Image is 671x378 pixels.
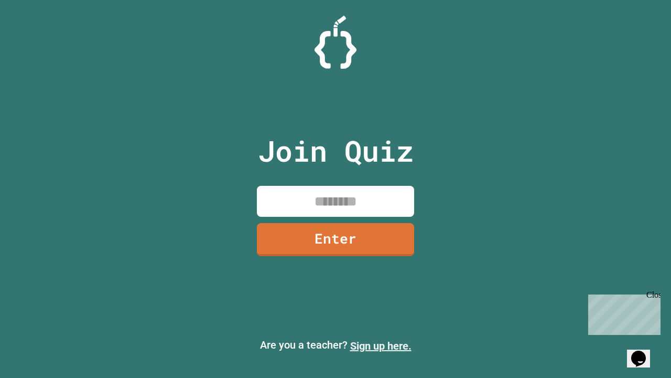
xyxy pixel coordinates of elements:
p: Join Quiz [258,129,414,173]
p: Are you a teacher? [8,337,663,354]
img: Logo.svg [315,16,356,69]
a: Enter [257,223,414,256]
div: Chat with us now!Close [4,4,72,67]
iframe: chat widget [627,336,661,367]
a: Sign up here. [350,340,412,352]
iframe: chat widget [584,290,661,335]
